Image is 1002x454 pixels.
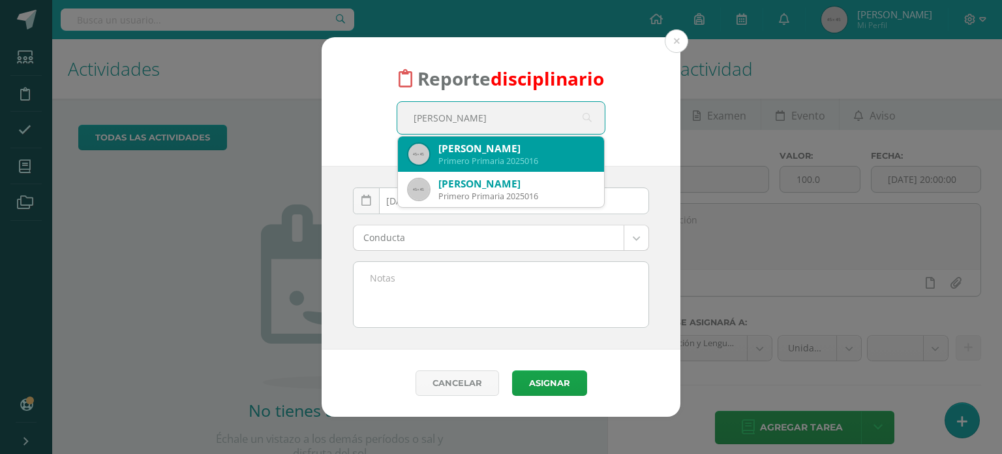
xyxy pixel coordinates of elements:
[438,155,594,167] div: Primero Primaria 2025016
[417,66,604,91] span: Reporte
[438,191,594,202] div: Primero Primaria 2025016
[512,370,587,396] button: Asignar
[438,142,594,155] div: [PERSON_NAME]
[363,225,614,250] span: Conducta
[491,66,604,91] font: disciplinario
[354,225,648,250] a: Conducta
[438,177,594,191] div: [PERSON_NAME]
[397,102,605,134] input: Busca un estudiante aquí...
[408,144,429,165] img: 45x45
[408,179,429,200] img: 45x45
[416,370,499,396] a: Cancelar
[665,29,688,53] button: Close (Esc)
